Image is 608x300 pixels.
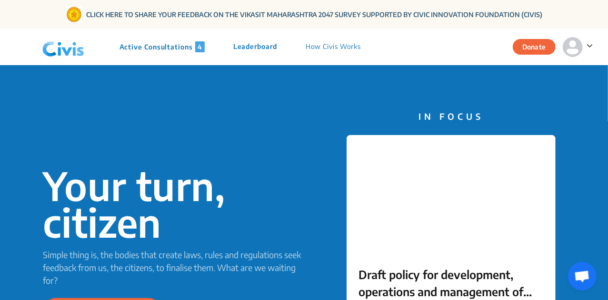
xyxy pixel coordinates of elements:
img: Gom Logo [66,6,82,23]
p: Active Consultations [120,41,205,52]
a: Donate [513,41,563,51]
img: person-default.svg [563,37,583,57]
img: navlogo.png [39,33,88,61]
p: Draft policy for development, operations and management of Wayside Amenities on Private Land alon... [359,266,544,300]
p: Leaderboard [233,41,277,52]
a: CLICK HERE TO SHARE YOUR FEEDBACK ON THE VIKASIT MAHARASHTRA 2047 SURVEY SUPPORTED BY CIVIC INNOV... [86,10,542,19]
p: How Civis Works [306,41,361,52]
p: Simple thing is, the bodies that create laws, rules and regulations seek feedback from us, the ci... [43,248,304,287]
span: 4 [195,41,205,52]
button: Donate [513,39,556,55]
a: Open chat [568,262,597,290]
p: Your turn, citizen [43,167,304,241]
p: IN FOCUS [347,110,556,123]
